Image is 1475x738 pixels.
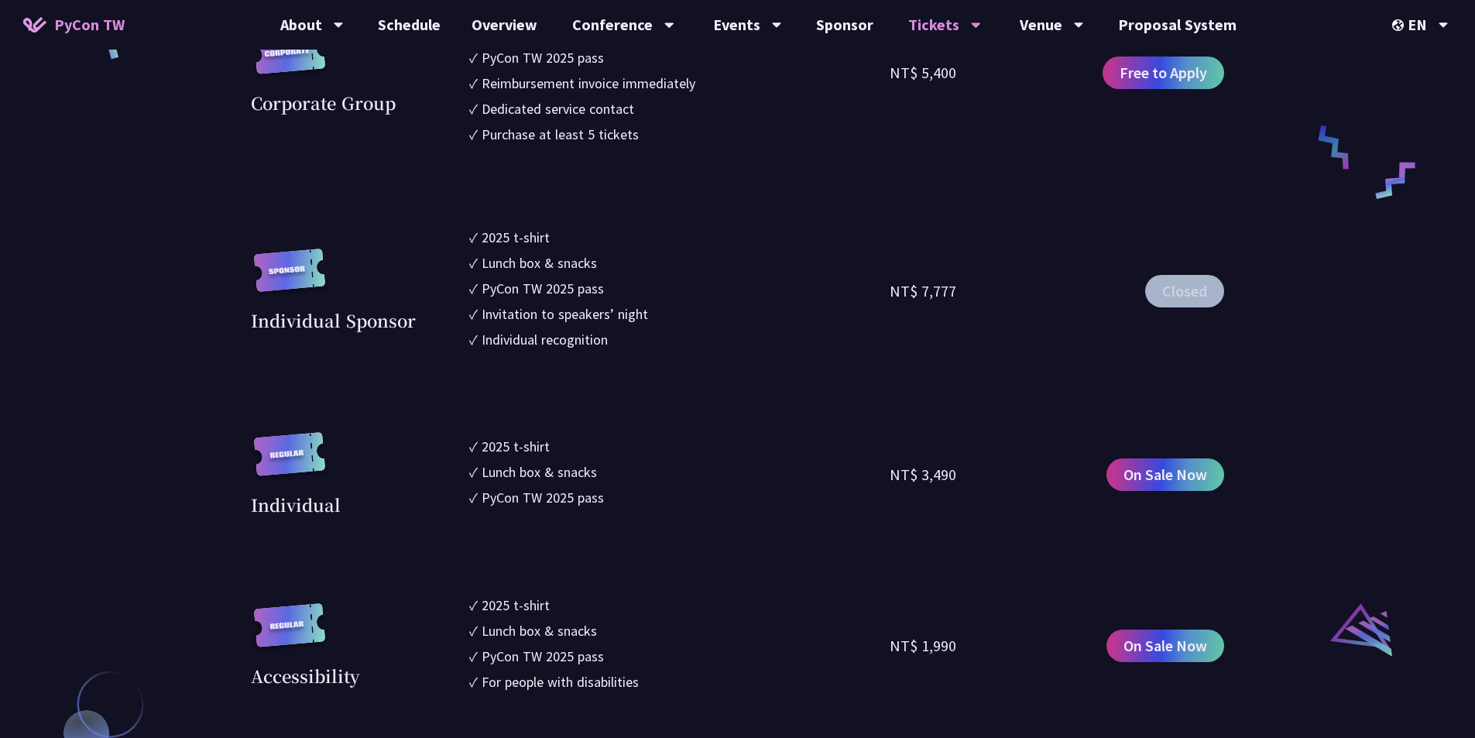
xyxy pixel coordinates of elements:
div: Lunch box & snacks [482,252,597,273]
img: regular.8f272d9.svg [251,432,328,492]
span: On Sale Now [1123,634,1207,657]
div: Corporate Group [251,90,396,115]
a: On Sale Now [1106,458,1224,491]
div: PyCon TW 2025 pass [482,487,604,508]
div: NT$ 3,490 [890,463,956,486]
div: PyCon TW 2025 pass [482,646,604,667]
div: 2025 t-shirt [482,436,550,457]
div: Purchase at least 5 tickets [482,124,639,145]
li: ✓ [469,98,890,119]
li: ✓ [469,47,890,68]
div: PyCon TW 2025 pass [482,47,604,68]
div: Lunch box & snacks [482,462,597,482]
li: ✓ [469,278,890,299]
li: ✓ [469,304,890,324]
a: On Sale Now [1106,630,1224,662]
img: Locale Icon [1392,19,1408,31]
div: For people with disabilities [482,671,639,692]
div: 2025 t-shirt [482,595,550,616]
div: Reimbursement invoice immediately [482,73,695,94]
div: PyCon TW 2025 pass [482,278,604,299]
div: Individual Sponsor [251,307,416,333]
li: ✓ [469,329,890,350]
div: NT$ 7,777 [890,280,956,303]
div: Individual [251,492,341,517]
li: ✓ [469,620,890,641]
a: Free to Apply [1103,57,1224,89]
li: ✓ [469,646,890,667]
li: ✓ [469,252,890,273]
img: regular.8f272d9.svg [251,603,328,663]
li: ✓ [469,671,890,692]
span: PyCon TW [54,13,125,36]
div: Invitation to speakers’ night [482,304,648,324]
li: ✓ [469,73,890,94]
a: PyCon TW [8,5,140,44]
div: Individual recognition [482,329,608,350]
span: On Sale Now [1123,463,1207,486]
li: ✓ [469,436,890,457]
div: Lunch box & snacks [482,620,597,641]
li: ✓ [469,462,890,482]
span: Free to Apply [1120,61,1207,84]
button: Closed [1145,275,1224,307]
div: NT$ 1,990 [890,634,956,657]
div: Dedicated service contact [482,98,634,119]
li: ✓ [469,487,890,508]
img: Home icon of PyCon TW 2025 [23,17,46,33]
img: sponsor.43e6a3a.svg [251,249,328,308]
div: NT$ 5,400 [890,61,956,84]
div: 2025 t-shirt [482,227,550,248]
img: corporate.a587c14.svg [251,30,328,90]
li: ✓ [469,595,890,616]
li: ✓ [469,124,890,145]
li: ✓ [469,227,890,248]
div: Accessibility [251,663,360,688]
